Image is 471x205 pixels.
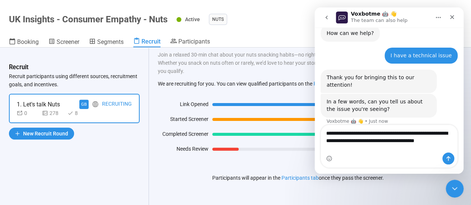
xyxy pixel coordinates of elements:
[141,38,160,45] span: Recruit
[212,174,384,182] p: Participants will appear in the once they pass the screener.
[133,38,160,47] a: Recruit
[67,109,90,117] div: 8
[281,175,319,181] a: Participants tab
[17,38,39,45] span: Booking
[9,14,168,25] h1: UK Insights - Consumer Empathy - Nuts
[102,100,132,109] div: Recruiting
[158,100,209,111] div: Link Opened
[15,131,20,136] span: plus
[158,51,438,75] p: Join a relaxed 30-min chat about your nuts snacking habits—no right or wrong answers, just your h...
[17,100,60,109] div: 1. Let's talk Nuts
[170,38,210,47] a: Participants
[92,101,98,107] span: global
[9,38,39,47] a: Booking
[158,130,209,141] div: Completed Screener
[158,115,209,126] div: Started Screener
[97,38,124,45] span: Segments
[9,128,74,140] button: plusNew Recruit Round
[314,81,354,87] a: Participants page
[79,100,89,109] div: GB
[42,109,64,117] div: 278
[48,38,79,47] a: Screener
[185,16,200,22] span: Active
[23,129,68,138] span: New Recruit Round
[9,72,140,89] p: Recruit participants using different sources, recruitment goals, and incentives.
[212,16,224,23] span: Nuts
[9,63,29,72] h3: Recruit
[178,38,210,45] span: Participants
[315,7,464,174] iframe: Intercom live chat
[158,145,209,156] div: Needs Review
[57,38,79,45] span: Screener
[446,180,464,198] iframe: Intercom live chat
[17,109,39,117] div: 0
[158,80,438,87] p: We are recruiting for you. You can view qualified participants on the as they qualify.
[89,38,124,47] a: Segments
